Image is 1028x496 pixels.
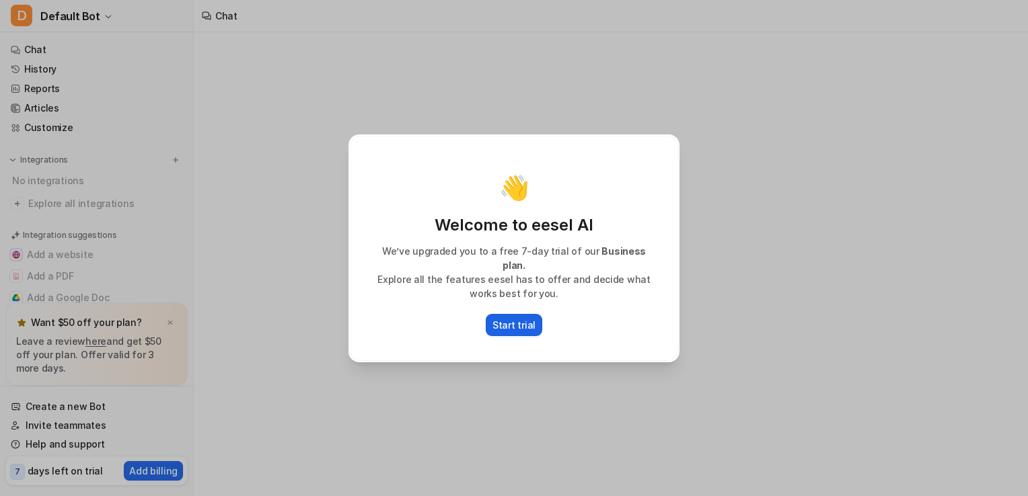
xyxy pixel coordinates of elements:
button: Start trial [486,314,542,336]
p: 👋 [499,174,529,201]
p: Explore all the features eesel has to offer and decide what works best for you. [364,272,664,300]
p: We’ve upgraded you to a free 7-day trial of our [364,244,664,272]
p: Welcome to eesel AI [364,214,664,236]
p: Start trial [492,318,536,332]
